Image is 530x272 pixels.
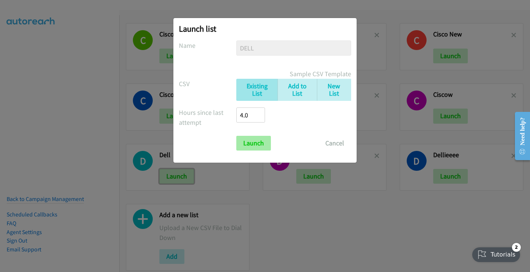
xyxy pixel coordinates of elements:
[179,107,236,127] label: Hours since last attempt
[278,79,317,101] a: Add to List
[179,40,236,50] label: Name
[468,240,524,266] iframe: Checklist
[236,136,271,151] input: Launch
[290,69,351,79] a: Sample CSV Template
[509,107,530,165] iframe: Resource Center
[179,24,351,34] h2: Launch list
[317,79,351,101] a: New List
[179,79,236,89] label: CSV
[236,79,278,101] a: Existing List
[318,136,351,151] button: Cancel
